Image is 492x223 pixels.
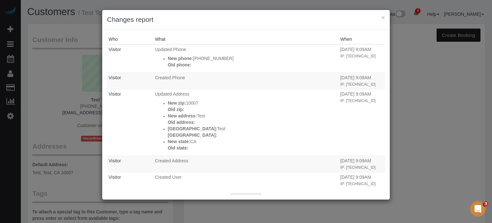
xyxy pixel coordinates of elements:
strong: New state: [168,139,190,144]
td: When [339,73,385,89]
td: Who [107,156,153,172]
th: What [153,34,339,44]
td: Who [107,73,153,89]
p: Test [168,125,337,132]
strong: [GEOGRAPHIC_DATA]: [168,126,217,131]
td: Who [107,44,153,73]
td: When [339,172,385,188]
a: Visitor [109,91,121,97]
span: 3 [483,201,488,206]
th: Who [107,34,153,44]
strong: Old state: [168,145,189,150]
td: When [339,156,385,172]
strong: New phone: [168,56,193,61]
sui-modal: Changes report [102,10,390,200]
strong: Old zip: [168,107,184,112]
td: Who [107,89,153,156]
p: [PHONE_NUMBER] [168,55,337,62]
strong: Old phone: [168,62,192,67]
strong: [GEOGRAPHIC_DATA]: [168,133,217,138]
td: What [153,73,339,89]
td: What [153,89,339,156]
span: Created User [155,175,182,180]
small: IP: [TECHNICAL_ID] [340,182,375,186]
a: Visitor [109,75,121,80]
span: Created Address [155,158,188,163]
td: What [153,172,339,188]
td: What [153,156,339,172]
a: Visitor [109,175,121,180]
button: × [381,14,385,21]
p: 10007 [168,100,337,106]
h3: Changes report [107,15,385,24]
td: What [153,44,339,73]
strong: New zip: [168,100,186,106]
th: When [339,34,385,44]
span: Updated Address [155,91,189,97]
small: IP: [TECHNICAL_ID] [340,165,375,170]
td: Who [107,172,153,188]
iframe: Intercom live chat [470,201,486,217]
span: Created Phone [155,75,185,80]
strong: Old address: [168,120,195,125]
td: When [339,44,385,73]
span: Updated Phone [155,47,186,52]
p: Test [168,113,337,119]
td: When [339,89,385,156]
a: Visitor [109,158,121,163]
small: IP: [TECHNICAL_ID] [340,54,375,58]
p: CA [168,138,337,145]
small: IP: [TECHNICAL_ID] [340,99,375,103]
small: IP: [TECHNICAL_ID] [340,82,375,87]
a: Visitor [109,47,121,52]
strong: New address: [168,113,197,118]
